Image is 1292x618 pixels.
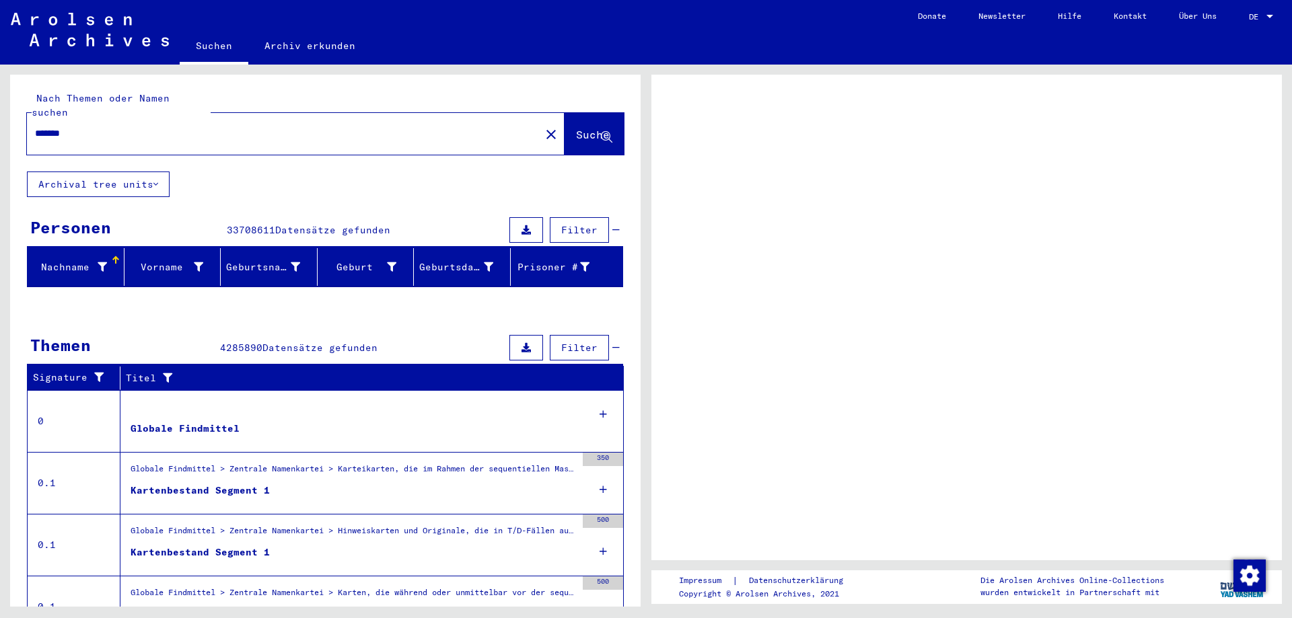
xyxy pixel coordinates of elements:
img: Arolsen_neg.svg [11,13,169,46]
div: Geburt‏ [323,256,414,278]
div: 500 [583,576,623,590]
div: Kartenbestand Segment 1 [131,484,270,498]
div: Signature [33,367,123,389]
a: Impressum [679,574,732,588]
span: Filter [561,342,598,354]
span: Datensätze gefunden [262,342,378,354]
a: Suchen [180,30,248,65]
div: Kartenbestand Segment 1 [131,545,270,559]
div: Geburtsname [226,256,317,278]
div: Signature [33,371,110,385]
div: Personen [30,215,111,239]
td: 0.1 [28,514,120,576]
span: Filter [561,224,598,236]
span: DE [1249,12,1264,22]
div: Globale Findmittel > Zentrale Namenkartei > Karten, die während oder unmittelbar vor der sequenti... [131,586,576,605]
span: Suche [576,128,610,141]
div: Titel [126,367,610,389]
img: Zustimmung ändern [1233,559,1266,592]
div: Themen [30,333,91,357]
div: Geburtsdatum [419,260,493,274]
div: Globale Findmittel [131,422,240,436]
div: Globale Findmittel > Zentrale Namenkartei > Karteikarten, die im Rahmen der sequentiellen Massend... [131,463,576,481]
button: Filter [550,217,609,243]
div: 500 [583,514,623,528]
a: Datenschutzerklärung [738,574,859,588]
p: wurden entwickelt in Partnerschaft mit [980,586,1164,598]
div: | [679,574,859,588]
div: 350 [583,453,623,466]
img: yv_logo.png [1217,570,1268,603]
td: 0 [28,390,120,452]
mat-label: Nach Themen oder Namen suchen [32,92,170,118]
mat-header-cell: Vorname [124,248,221,286]
span: 4285890 [220,342,262,354]
p: Copyright © Arolsen Archives, 2021 [679,588,859,600]
a: Archiv erkunden [248,30,371,62]
div: Nachname [33,256,124,278]
div: Prisoner # [516,256,607,278]
div: Titel [126,371,597,385]
div: Geburtsname [226,260,300,274]
mat-header-cell: Geburtsdatum [414,248,511,286]
span: Datensätze gefunden [275,224,390,236]
button: Archival tree units [27,171,170,197]
div: Vorname [130,260,204,274]
div: Prisoner # [516,260,590,274]
mat-header-cell: Nachname [28,248,124,286]
div: Vorname [130,256,221,278]
td: 0.1 [28,452,120,514]
mat-header-cell: Geburtsname [221,248,318,286]
button: Clear [538,120,565,147]
mat-icon: close [543,126,559,143]
div: Globale Findmittel > Zentrale Namenkartei > Hinweiskarten und Originale, die in T/D-Fällen aufgef... [131,525,576,543]
p: Die Arolsen Archives Online-Collections [980,574,1164,586]
div: Geburtsdatum [419,256,510,278]
button: Filter [550,335,609,360]
mat-header-cell: Prisoner # [511,248,623,286]
mat-header-cell: Geburt‏ [318,248,415,286]
div: Nachname [33,260,107,274]
span: 33708611 [227,224,275,236]
div: Geburt‏ [323,260,397,274]
button: Suche [565,113,624,155]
